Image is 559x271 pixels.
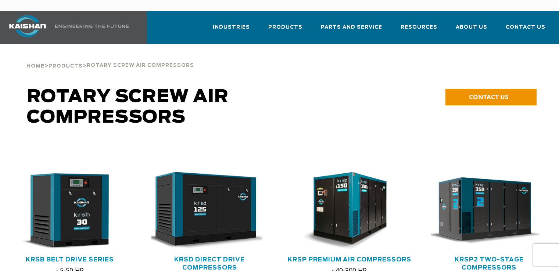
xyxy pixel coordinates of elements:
a: Contact Us [506,18,545,43]
span: Products [49,64,83,69]
span: Parts and Service [321,23,382,32]
span: About Us [456,23,487,32]
span: CONTACT US [469,93,508,101]
span: Home [26,64,44,69]
div: krsp150 [291,172,408,250]
img: Engineering the future [55,25,129,28]
a: Products [49,62,83,69]
a: Home [26,62,44,69]
span: Rotary Screw Air Compressors [87,63,194,68]
a: KRSP2 Two-Stage Compressors [455,257,524,271]
a: Parts and Service [321,18,382,43]
a: About Us [456,18,487,43]
div: > > [26,44,194,72]
img: krsp150 [286,172,402,250]
a: KRSD Direct Drive Compressors [174,257,245,271]
a: CONTACT US [445,89,537,105]
img: krsd125 [146,172,262,250]
div: krsp350 [431,172,547,250]
span: Rotary Screw Air Compressors [27,88,229,126]
a: KRSB Belt Drive Series [26,257,114,263]
div: krsb30 [12,172,128,250]
span: Resources [401,23,437,32]
a: Resources [401,18,437,43]
a: Industries [213,18,250,43]
span: Contact Us [506,23,545,32]
a: Products [268,18,302,43]
span: Industries [213,23,250,32]
img: krsp350 [426,172,542,250]
img: krsb30 [6,172,123,250]
a: KRSP Premium Air Compressors [288,257,411,263]
div: krsd125 [151,172,268,250]
span: Products [268,23,302,32]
